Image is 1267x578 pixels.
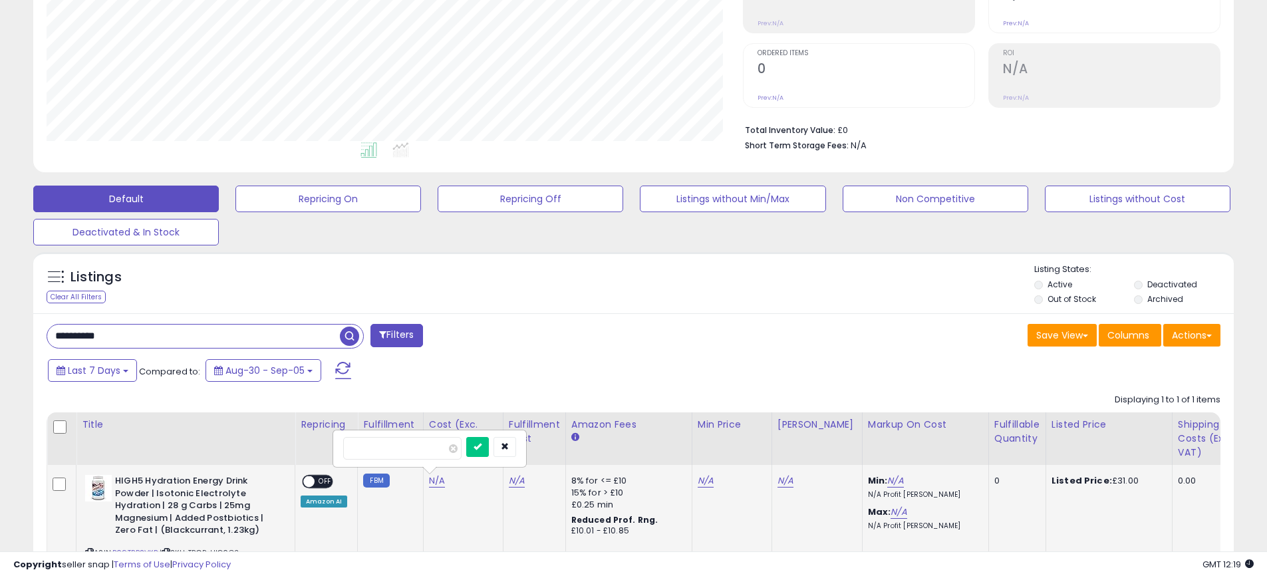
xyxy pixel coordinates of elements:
b: Short Term Storage Fees: [745,140,849,151]
button: Repricing Off [438,186,623,212]
div: 0.00 [1178,475,1242,487]
p: Listing States: [1034,263,1234,276]
span: Last 7 Days [68,364,120,377]
label: Archived [1147,293,1183,305]
button: Non Competitive [843,186,1028,212]
span: ROI [1003,50,1220,57]
button: Listings without Min/Max [640,186,825,212]
a: N/A [429,474,445,488]
b: Max: [868,506,891,518]
button: Listings without Cost [1045,186,1230,212]
div: Clear All Filters [47,291,106,303]
div: 8% for <= £10 [571,475,682,487]
span: 2025-09-13 12:19 GMT [1202,558,1254,571]
span: Columns [1107,329,1149,342]
a: B09TRPSVKB [112,547,158,559]
small: Amazon Fees. [571,432,579,444]
div: [PERSON_NAME] [777,418,857,432]
div: Fulfillment [363,418,417,432]
h2: 0 [758,61,974,79]
button: Columns [1099,324,1161,347]
a: N/A [777,474,793,488]
small: Prev: N/A [758,19,783,27]
a: N/A [887,474,903,488]
button: Filters [370,324,422,347]
div: Amazon Fees [571,418,686,432]
div: Markup on Cost [868,418,983,432]
img: 41jZkGpvHVL._SL40_.jpg [85,475,112,502]
label: Active [1048,279,1072,290]
a: N/A [509,474,525,488]
span: N/A [851,139,867,152]
a: N/A [698,474,714,488]
div: seller snap | | [13,559,231,571]
div: Shipping Costs (Exc. VAT) [1178,418,1246,460]
b: Listed Price: [1052,474,1112,487]
button: Last 7 Days [48,359,137,382]
b: Min: [868,474,888,487]
button: Save View [1028,324,1097,347]
p: N/A Profit [PERSON_NAME] [868,490,978,500]
p: N/A Profit [PERSON_NAME] [868,521,978,531]
small: Prev: N/A [758,94,783,102]
button: Default [33,186,219,212]
button: Aug-30 - Sep-05 [206,359,321,382]
button: Actions [1163,324,1220,347]
h5: Listings [70,268,122,287]
b: HIGH5 Hydration Energy Drink Powder | Isotonic Electrolyte Hydration | 28 g Carbs | 25mg Magnesiu... [115,475,277,540]
a: Terms of Use [114,558,170,571]
button: Deactivated & In Stock [33,219,219,245]
div: Amazon AI [301,496,347,507]
label: Out of Stock [1048,293,1096,305]
div: Cost (Exc. VAT) [429,418,497,446]
button: Repricing On [235,186,421,212]
h2: N/A [1003,61,1220,79]
span: | SKU: TROP-HIG082 [160,547,239,558]
small: Prev: N/A [1003,19,1029,27]
label: Deactivated [1147,279,1197,290]
span: Aug-30 - Sep-05 [225,364,305,377]
a: N/A [891,506,907,519]
div: Fulfillable Quantity [994,418,1040,446]
div: Listed Price [1052,418,1167,432]
div: Displaying 1 to 1 of 1 items [1115,394,1220,406]
li: £0 [745,121,1210,137]
div: 0 [994,475,1036,487]
a: Privacy Policy [172,558,231,571]
span: OFF [315,476,336,488]
small: FBM [363,474,389,488]
span: Compared to: [139,365,200,378]
div: Fulfillment Cost [509,418,560,446]
b: Total Inventory Value: [745,124,835,136]
div: Title [82,418,289,432]
b: Reduced Prof. Rng. [571,514,658,525]
div: £0.25 min [571,499,682,511]
small: Prev: N/A [1003,94,1029,102]
div: 15% for > £10 [571,487,682,499]
div: Min Price [698,418,766,432]
th: The percentage added to the cost of goods (COGS) that forms the calculator for Min & Max prices. [862,412,988,465]
div: Repricing [301,418,352,432]
strong: Copyright [13,558,62,571]
span: Ordered Items [758,50,974,57]
div: £10.01 - £10.85 [571,525,682,537]
div: £31.00 [1052,475,1162,487]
